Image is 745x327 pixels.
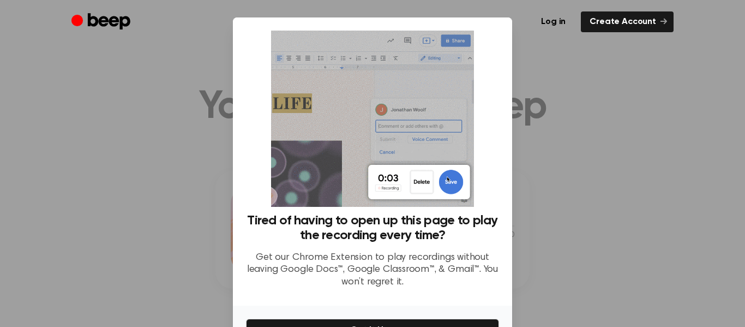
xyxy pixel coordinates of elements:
a: Create Account [581,11,674,32]
p: Get our Chrome Extension to play recordings without leaving Google Docs™, Google Classroom™, & Gm... [246,252,499,289]
img: Beep extension in action [271,31,473,207]
a: Beep [71,11,133,33]
a: Log in [532,11,574,32]
h3: Tired of having to open up this page to play the recording every time? [246,213,499,243]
